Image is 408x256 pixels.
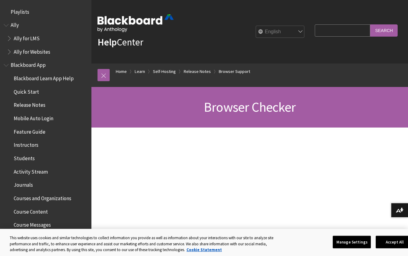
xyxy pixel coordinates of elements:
[135,68,145,75] a: Learn
[333,236,371,248] button: Manage Settings
[219,68,250,75] a: Browser Support
[14,207,48,215] span: Course Content
[4,20,88,57] nav: Book outline for Anthology Ally Help
[98,36,143,48] a: HelpCenter
[11,60,46,68] span: Blackboard App
[10,235,286,253] div: This website uses cookies and similar technologies to collect information you provide as well as ...
[153,68,176,75] a: Self-Hosting
[14,73,74,81] span: Blackboard Learn App Help
[14,127,45,135] span: Feature Guide
[204,99,296,115] span: Browser Checker
[14,220,51,228] span: Course Messages
[184,68,211,75] a: Release Notes
[14,193,71,201] span: Courses and Organizations
[14,167,48,175] span: Activity Stream
[14,87,39,95] span: Quick Start
[14,100,45,108] span: Release Notes
[14,47,50,55] span: Ally for Websites
[11,7,29,15] span: Playlists
[186,247,222,252] a: More information about your privacy, opens in a new tab
[98,14,174,32] img: Blackboard by Anthology
[116,68,127,75] a: Home
[98,36,117,48] strong: Help
[4,7,88,17] nav: Book outline for Playlists
[14,33,40,41] span: Ally for LMS
[14,113,53,121] span: Mobile Auto Login
[14,180,33,188] span: Journals
[370,24,398,36] input: Search
[11,20,19,28] span: Ally
[14,140,38,148] span: Instructors
[256,26,305,38] select: Site Language Selector
[14,153,35,161] span: Students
